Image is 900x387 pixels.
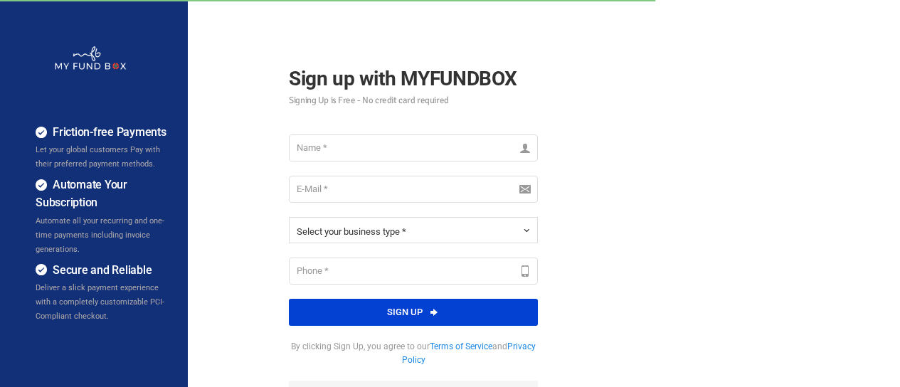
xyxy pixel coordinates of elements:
img: whiteMFB.png [54,46,127,70]
button: Select your business type * [289,217,538,243]
span: Automate all your recurring and one-time payments including invoice generations. [36,216,164,254]
a: Terms of Service [430,341,492,351]
span: Deliver a slick payment experience with a completely customizable PCI-Compliant checkout. [36,283,164,321]
h4: Secure and Reliable [36,262,166,280]
input: Phone * [289,258,538,285]
span: Let your global customers Pay with their preferred payment methods. [36,145,160,169]
small: Signing Up is Free - No credit card required [289,96,538,105]
span: By clicking Sign Up, you agree to our and [289,340,538,366]
h2: Sign up with MYFUNDBOX [289,63,538,105]
h4: Friction-free Payments [36,124,166,142]
input: Name * [289,134,538,161]
button: Sign up [289,299,538,326]
h4: Automate Your Subscription [36,176,166,211]
span: Select your business type * [297,226,406,237]
input: E-Mail * [289,176,538,203]
a: Privacy Policy [402,341,536,364]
